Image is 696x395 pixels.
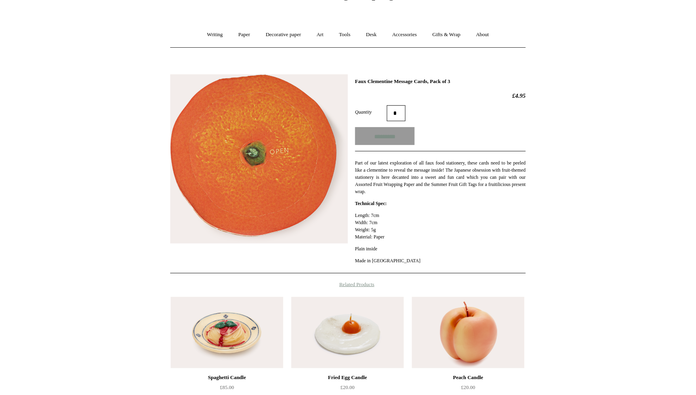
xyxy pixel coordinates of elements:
[355,78,526,85] h1: Faux Clementine Message Cards, Pack of 3
[291,297,404,368] a: Fried Egg Candle Fried Egg Candle
[355,212,526,240] p: Length: 7cm Width: 7cm Weight: 5g Material: Paper
[173,373,281,382] div: Spaghetti Candle
[150,281,546,288] h4: Related Products
[170,74,348,244] img: Faux Clementine Message Cards, Pack of 3
[310,24,331,45] a: Art
[355,245,526,252] p: Plain inside
[461,384,475,390] span: £20.00
[355,201,387,206] strong: Technical Spec:
[385,24,424,45] a: Accessories
[231,24,258,45] a: Paper
[469,24,496,45] a: About
[291,297,404,368] img: Fried Egg Candle
[293,373,402,382] div: Fried Egg Candle
[332,24,358,45] a: Tools
[171,297,283,368] a: Spaghetti Candle Spaghetti Candle
[259,24,308,45] a: Decorative paper
[355,92,526,99] h2: £4.95
[412,297,525,368] img: Peach Candle
[171,297,283,368] img: Spaghetti Candle
[220,384,234,390] span: £85.00
[355,257,526,264] p: Made in [GEOGRAPHIC_DATA]
[412,297,525,368] a: Peach Candle Peach Candle
[425,24,468,45] a: Gifts & Wrap
[355,108,387,116] label: Quantity
[355,159,526,195] p: Part of our latest exploration of all faux food stationery, these cards need to be peeled like a ...
[340,384,355,390] span: £20.00
[359,24,384,45] a: Desk
[414,373,523,382] div: Peach Candle
[200,24,230,45] a: Writing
